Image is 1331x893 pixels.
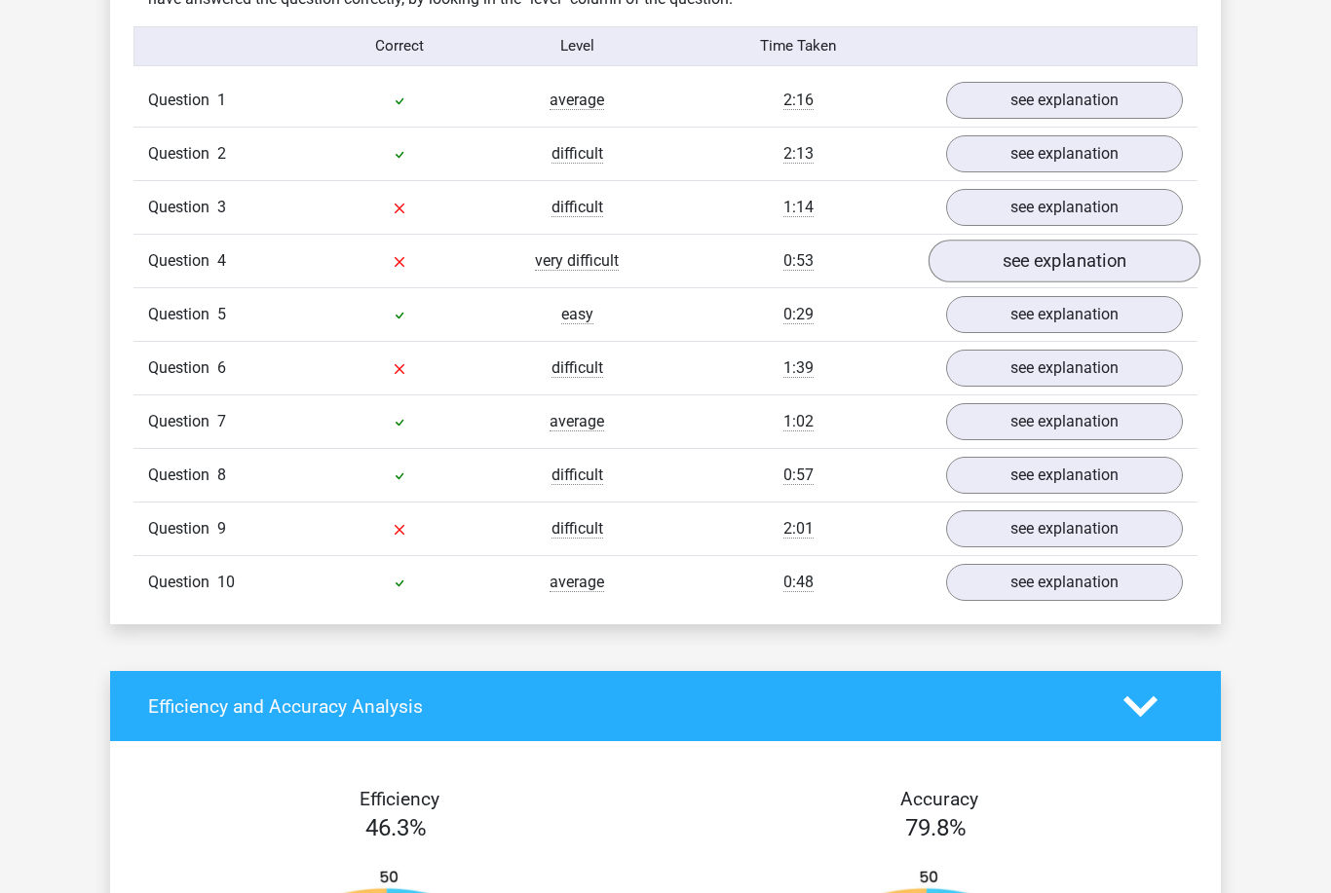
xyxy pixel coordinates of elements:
[217,573,235,591] span: 10
[148,464,217,487] span: Question
[551,144,603,164] span: difficult
[783,305,814,324] span: 0:29
[550,412,604,431] span: average
[217,198,226,216] span: 3
[551,198,603,217] span: difficult
[946,403,1183,440] a: see explanation
[946,510,1183,547] a: see explanation
[551,465,603,485] span: difficult
[148,303,217,326] span: Question
[946,350,1183,387] a: see explanation
[783,198,814,217] span: 1:14
[550,91,604,110] span: average
[148,196,217,219] span: Question
[217,144,226,163] span: 2
[783,465,814,485] span: 0:57
[148,249,217,273] span: Question
[148,356,217,380] span: Question
[946,564,1183,601] a: see explanation
[783,91,814,110] span: 2:16
[488,35,665,57] div: Level
[148,142,217,166] span: Question
[365,814,427,841] span: 46.3%
[217,465,226,484] span: 8
[148,89,217,112] span: Question
[312,35,489,57] div: Correct
[148,410,217,433] span: Question
[551,358,603,378] span: difficult
[783,144,814,164] span: 2:13
[148,517,217,540] span: Question
[665,35,932,57] div: Time Taken
[217,91,226,109] span: 1
[946,296,1183,333] a: see explanation
[783,358,814,378] span: 1:39
[783,251,814,271] span: 0:53
[217,412,226,430] span: 7
[148,788,651,810] h4: Efficiency
[688,788,1191,810] h4: Accuracy
[217,305,226,323] span: 5
[783,573,814,592] span: 0:48
[561,305,593,324] span: easy
[783,519,814,539] span: 2:01
[946,82,1183,119] a: see explanation
[217,251,226,270] span: 4
[550,573,604,592] span: average
[217,358,226,377] span: 6
[535,251,619,271] span: very difficult
[148,571,217,594] span: Question
[551,519,603,539] span: difficult
[783,412,814,431] span: 1:02
[946,457,1183,494] a: see explanation
[217,519,226,538] span: 9
[946,135,1183,172] a: see explanation
[148,695,1094,718] h4: Efficiency and Accuracy Analysis
[946,189,1183,226] a: see explanation
[929,240,1200,282] a: see explanation
[905,814,967,841] span: 79.8%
